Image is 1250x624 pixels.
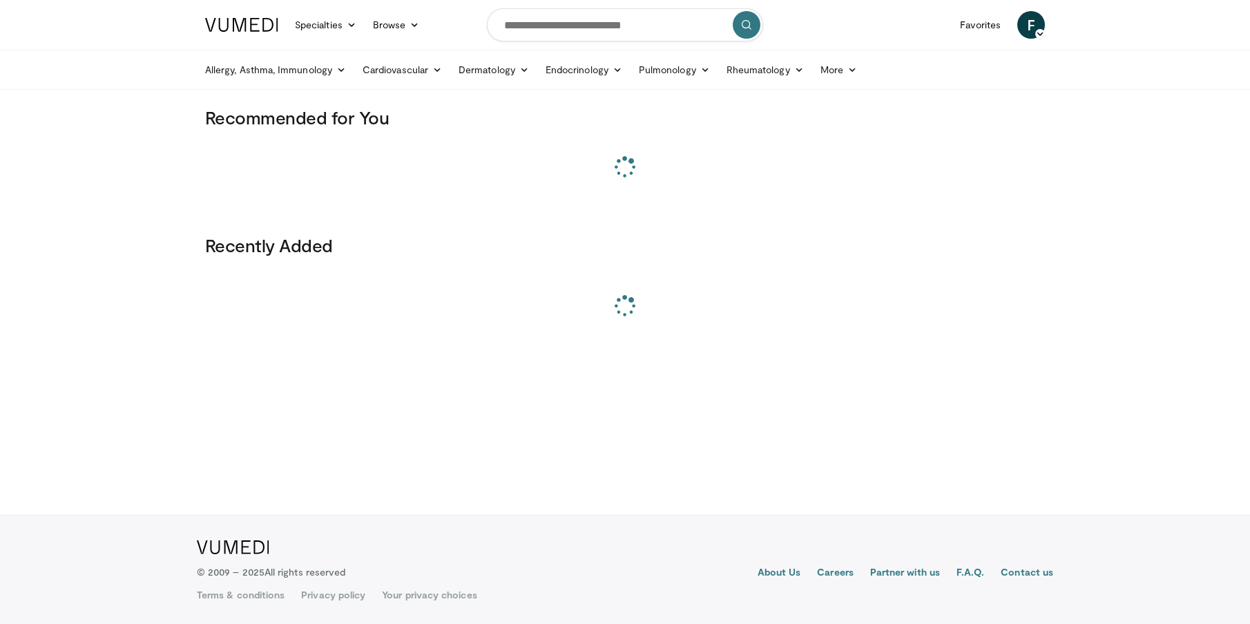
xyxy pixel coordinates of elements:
a: Careers [817,565,854,582]
a: Privacy policy [301,588,365,602]
a: About Us [758,565,801,582]
a: Contact us [1001,565,1053,582]
img: VuMedi Logo [205,18,278,32]
p: © 2009 – 2025 [197,565,345,579]
input: Search topics, interventions [487,8,763,41]
a: Your privacy choices [382,588,477,602]
a: F.A.Q. [956,565,984,582]
a: Rheumatology [718,56,812,84]
h3: Recently Added [205,234,1045,256]
a: Cardiovascular [354,56,450,84]
a: Endocrinology [537,56,631,84]
a: F [1017,11,1045,39]
a: Partner with us [870,565,940,582]
a: Specialties [287,11,365,39]
a: Browse [365,11,428,39]
a: More [812,56,865,84]
a: Terms & conditions [197,588,285,602]
img: VuMedi Logo [197,540,269,554]
a: Dermatology [450,56,537,84]
a: Allergy, Asthma, Immunology [197,56,354,84]
a: Favorites [952,11,1009,39]
a: Pulmonology [631,56,718,84]
h3: Recommended for You [205,106,1045,129]
span: All rights reserved [265,566,345,578]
